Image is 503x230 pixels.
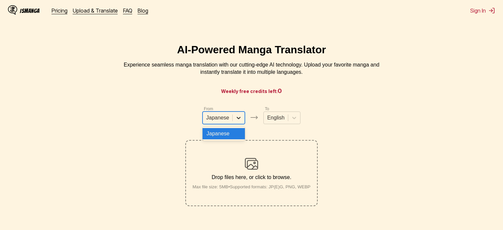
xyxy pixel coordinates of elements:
span: 0 [278,87,282,94]
label: From [204,107,213,111]
small: Max file size: 5MB • Supported formats: JP(E)G, PNG, WEBP [187,184,316,189]
a: Blog [138,7,148,14]
p: Experience seamless manga translation with our cutting-edge AI technology. Upload your favorite m... [119,61,384,76]
a: FAQ [123,7,132,14]
button: Sign In [470,7,495,14]
label: To [265,107,269,111]
p: Drop files here, or click to browse. [187,174,316,180]
a: IsManga LogoIsManga [8,5,52,16]
h1: AI-Powered Manga Translator [177,44,326,56]
img: IsManga Logo [8,5,17,15]
a: Upload & Translate [73,7,118,14]
h3: Weekly free credits left: [16,87,487,95]
div: Japanese [203,128,245,139]
img: Sign out [488,7,495,14]
div: IsManga [20,8,40,14]
img: Languages icon [250,114,258,121]
a: Pricing [52,7,68,14]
